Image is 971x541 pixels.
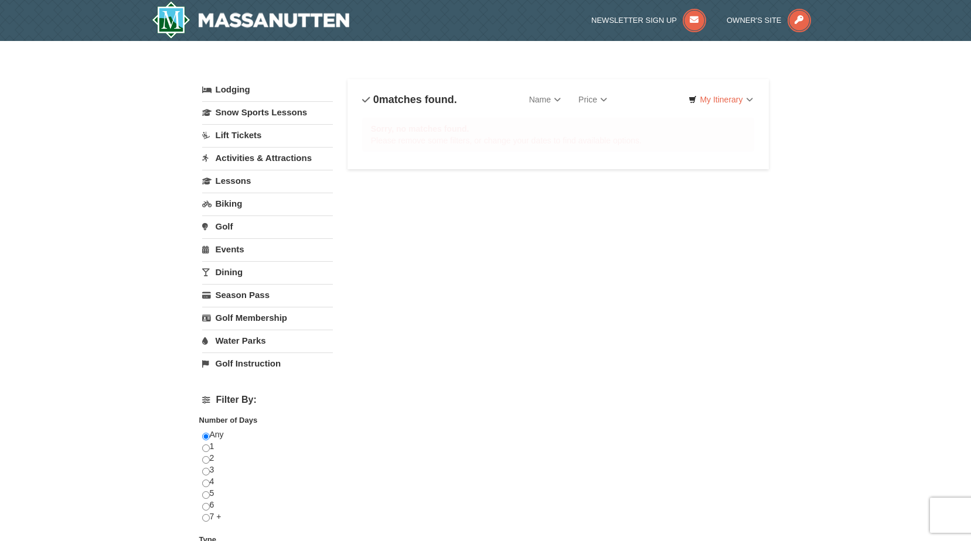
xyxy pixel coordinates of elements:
[570,88,616,111] a: Price
[199,416,258,424] strong: Number of Days
[202,238,333,260] a: Events
[591,16,677,25] span: Newsletter Sign Up
[202,79,333,100] a: Lodging
[202,147,333,169] a: Activities & Attractions
[202,261,333,283] a: Dining
[202,193,333,214] a: Biking
[591,16,706,25] a: Newsletter Sign Up
[202,395,333,405] h4: Filter By:
[202,284,333,306] a: Season Pass
[152,1,350,39] a: Massanutten Resort
[727,16,811,25] a: Owner's Site
[202,352,333,374] a: Golf Instruction
[362,118,755,152] div: Please remove some filters, or change your dates to find available options.
[202,101,333,123] a: Snow Sports Lessons
[202,170,333,191] a: Lessons
[202,124,333,146] a: Lift Tickets
[727,16,782,25] span: Owner's Site
[152,1,350,39] img: Massanutten Resort Logo
[202,307,333,328] a: Golf Membership
[681,91,760,108] a: My Itinerary
[371,124,469,133] strong: Sorry, no matches found.
[202,215,333,237] a: Golf
[202,429,333,534] div: Any 1 2 3 4 5 6 7 +
[202,330,333,351] a: Water Parks
[520,88,570,111] a: Name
